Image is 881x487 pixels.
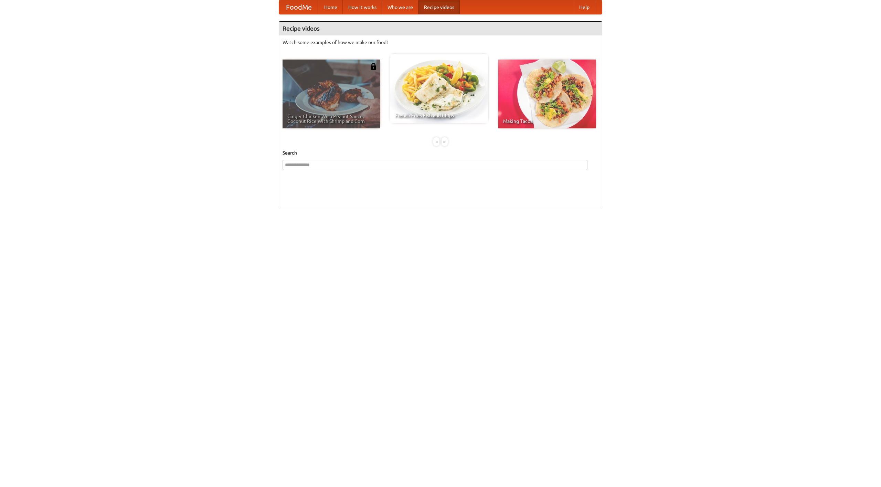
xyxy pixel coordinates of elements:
a: Help [574,0,595,14]
div: « [433,137,439,146]
a: Home [319,0,343,14]
img: 483408.png [370,63,377,70]
a: How it works [343,0,382,14]
a: Recipe videos [418,0,460,14]
a: French Fries Fish and Chips [390,54,488,123]
span: French Fries Fish and Chips [395,113,483,118]
a: Making Tacos [498,60,596,128]
p: Watch some examples of how we make our food! [283,39,598,46]
h4: Recipe videos [279,22,602,35]
div: » [442,137,448,146]
h5: Search [283,149,598,156]
a: Who we are [382,0,418,14]
a: FoodMe [279,0,319,14]
span: Making Tacos [503,119,591,124]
